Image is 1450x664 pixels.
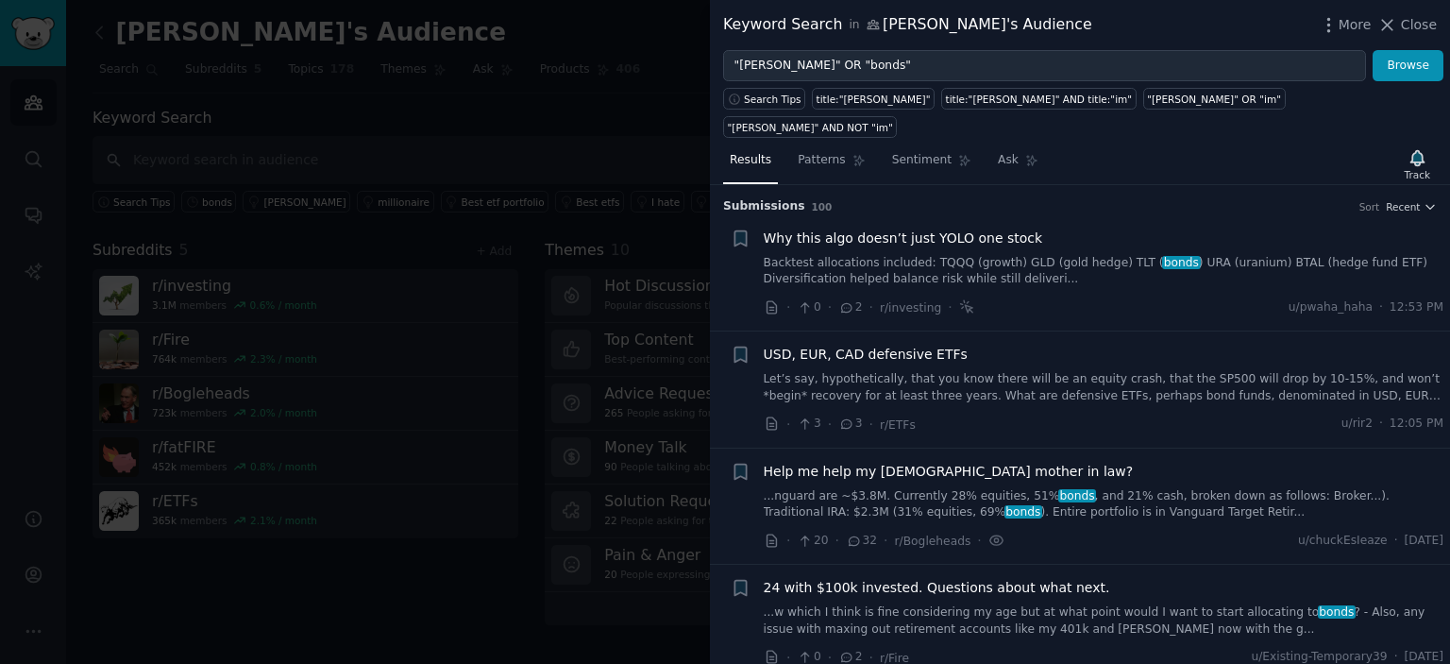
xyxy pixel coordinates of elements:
[838,299,862,316] span: 2
[817,93,931,106] div: title:"[PERSON_NAME]"
[764,578,1110,598] a: 24 with $100k invested. Questions about what next.
[1319,15,1372,35] button: More
[1405,168,1430,181] div: Track
[786,415,790,434] span: ·
[764,462,1134,482] a: Help me help my [DEMOGRAPHIC_DATA] mother in law?
[998,152,1019,169] span: Ask
[798,152,845,169] span: Patterns
[1401,15,1437,35] span: Close
[764,345,968,365] a: USD, EUR, CAD defensive ETFs
[723,116,897,138] a: "[PERSON_NAME]" AND NOT "im"
[764,229,1043,248] a: Why this algo doesn’t just YOLO one stock
[1390,299,1443,316] span: 12:53 PM
[869,298,873,317] span: ·
[1377,15,1437,35] button: Close
[791,145,871,184] a: Patterns
[838,416,862,433] span: 3
[1390,416,1443,433] span: 12:05 PM
[880,301,941,315] span: r/investing
[723,145,778,184] a: Results
[892,152,952,169] span: Sentiment
[948,298,952,317] span: ·
[730,152,771,169] span: Results
[1147,93,1281,106] div: "[PERSON_NAME]" OR "im"
[797,533,828,550] span: 20
[1143,88,1286,110] a: "[PERSON_NAME]" OR "im"
[723,198,805,215] span: Submission s
[1339,15,1372,35] span: More
[764,371,1444,404] a: Let’s say, hypothetically, that you know there will be an equity crash, that the SP500 will drop ...
[764,604,1444,638] a: ...w which I think is fine considering my age but at what point would I want to start allocating ...
[1373,50,1443,82] button: Browse
[1058,489,1097,502] span: bonds
[723,13,1092,37] div: Keyword Search [PERSON_NAME]'s Audience
[884,531,887,551] span: ·
[835,531,839,551] span: ·
[797,299,820,316] span: 0
[849,17,859,34] span: in
[828,298,832,317] span: ·
[1398,145,1437,184] button: Track
[946,93,1133,106] div: title:"[PERSON_NAME]" AND title:"im"
[885,145,978,184] a: Sentiment
[1394,533,1398,550] span: ·
[744,93,801,106] span: Search Tips
[786,531,790,551] span: ·
[1379,299,1383,316] span: ·
[723,50,1366,82] input: Try a keyword related to your business
[723,88,805,110] button: Search Tips
[1318,605,1357,619] span: bonds
[1162,256,1201,269] span: bonds
[1386,200,1437,213] button: Recent
[941,88,1137,110] a: title:"[PERSON_NAME]" AND title:"im"
[1289,299,1373,316] span: u/pwaha_haha
[991,145,1045,184] a: Ask
[828,415,832,434] span: ·
[764,488,1444,521] a: ...nguard are ~$3.8M. Currently 28% equities, 51%bonds, and 21% cash, broken down as follows: Bro...
[977,531,981,551] span: ·
[1405,533,1443,550] span: [DATE]
[728,121,893,134] div: "[PERSON_NAME]" AND NOT "im"
[797,416,820,433] span: 3
[786,298,790,317] span: ·
[1379,416,1383,433] span: ·
[1341,416,1373,433] span: u/rir2
[812,88,935,110] a: title:"[PERSON_NAME]"
[812,201,833,213] span: 100
[764,255,1444,288] a: Backtest allocations included: TQQQ (growth) GLD (gold hedge) TLT (bonds) URA (uranium) BTAL (hed...
[1359,200,1380,213] div: Sort
[869,415,873,434] span: ·
[880,418,916,432] span: r/ETFs
[846,533,877,550] span: 32
[1004,505,1043,519] span: bonds
[1386,200,1420,213] span: Recent
[895,535,971,548] span: r/Bogleheads
[1298,533,1388,550] span: u/chuckEsIeaze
